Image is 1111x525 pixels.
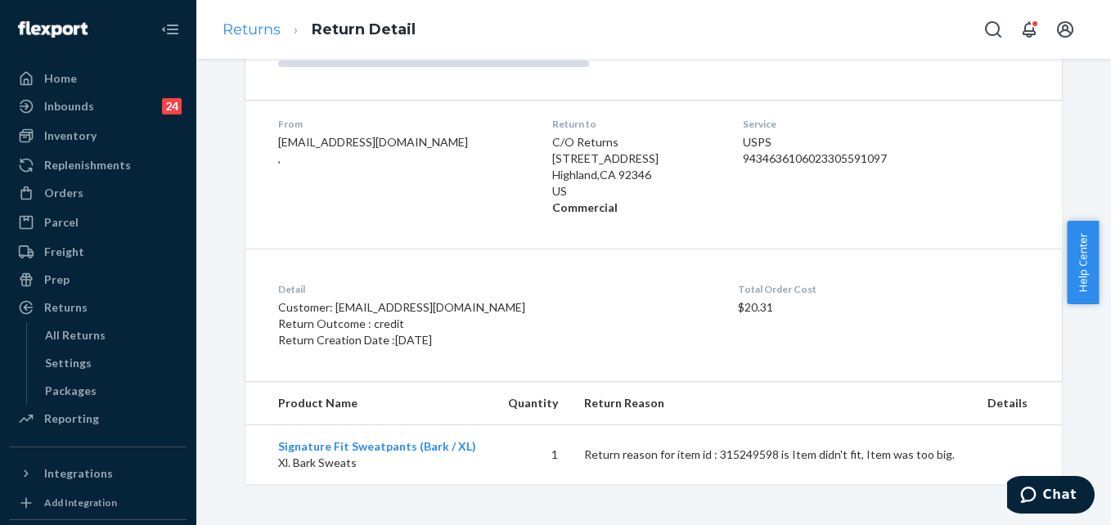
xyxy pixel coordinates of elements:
[278,135,468,165] span: [EMAIL_ADDRESS][DOMAIN_NAME] ,
[738,282,1029,348] div: $20.31
[44,299,88,316] div: Returns
[44,70,77,87] div: Home
[584,446,961,463] p: Return reason for item id : 315249598 is Item didn't fit, Item was too big.
[974,382,1062,425] th: Details
[552,167,717,183] p: Highland , CA 92346
[493,382,571,425] th: Quantity
[278,282,738,296] dt: Detail
[10,65,187,92] a: Home
[571,382,974,425] th: Return Reason
[44,411,99,427] div: Reporting
[154,13,187,46] button: Close Navigation
[977,13,1010,46] button: Open Search Box
[44,157,131,173] div: Replenishments
[10,93,187,119] a: Inbounds24
[1067,221,1099,304] button: Help Center
[45,383,97,399] div: Packages
[44,128,97,144] div: Inventory
[44,98,94,114] div: Inbounds
[10,493,187,513] a: Add Integration
[278,299,738,316] p: Customer: [EMAIL_ADDRESS][DOMAIN_NAME]
[10,180,187,206] a: Orders
[10,239,187,265] a: Freight
[278,316,738,332] p: Return Outcome : credit
[1007,476,1095,517] iframe: Opens a widget where you can chat to one of our agents
[738,282,1029,296] dt: Total Order Cost
[493,425,571,485] td: 1
[552,150,717,167] p: [STREET_ADDRESS]
[45,355,92,371] div: Settings
[37,378,187,404] a: Packages
[44,465,113,482] div: Integrations
[1013,13,1046,46] button: Open notifications
[743,150,945,167] div: 9434636106023305591097
[10,460,187,487] button: Integrations
[552,117,717,131] dt: Return to
[1049,13,1082,46] button: Open account menu
[10,267,187,293] a: Prep
[743,117,945,131] dt: Service
[10,152,187,178] a: Replenishments
[245,382,493,425] th: Product Name
[44,214,79,231] div: Parcel
[278,439,476,453] a: Signature Fit Sweatpants (Bark / XL)
[223,20,281,38] a: Returns
[552,200,618,214] strong: Commercial
[278,332,738,348] p: Return Creation Date : [DATE]
[37,350,187,376] a: Settings
[278,455,480,471] p: Xl. Bark Sweats
[10,123,187,149] a: Inventory
[44,185,83,201] div: Orders
[37,322,187,348] a: All Returns
[278,117,526,131] dt: From
[18,21,88,38] img: Flexport logo
[162,98,182,114] div: 24
[10,209,187,236] a: Parcel
[44,271,70,288] div: Prep
[10,406,187,432] a: Reporting
[552,183,717,200] p: US
[312,20,416,38] a: Return Detail
[10,294,187,321] a: Returns
[44,244,84,260] div: Freight
[552,134,717,150] p: C/O Returns
[44,496,117,509] div: Add Integration
[209,6,429,54] ol: breadcrumbs
[45,327,106,343] div: All Returns
[743,135,771,149] span: USPS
